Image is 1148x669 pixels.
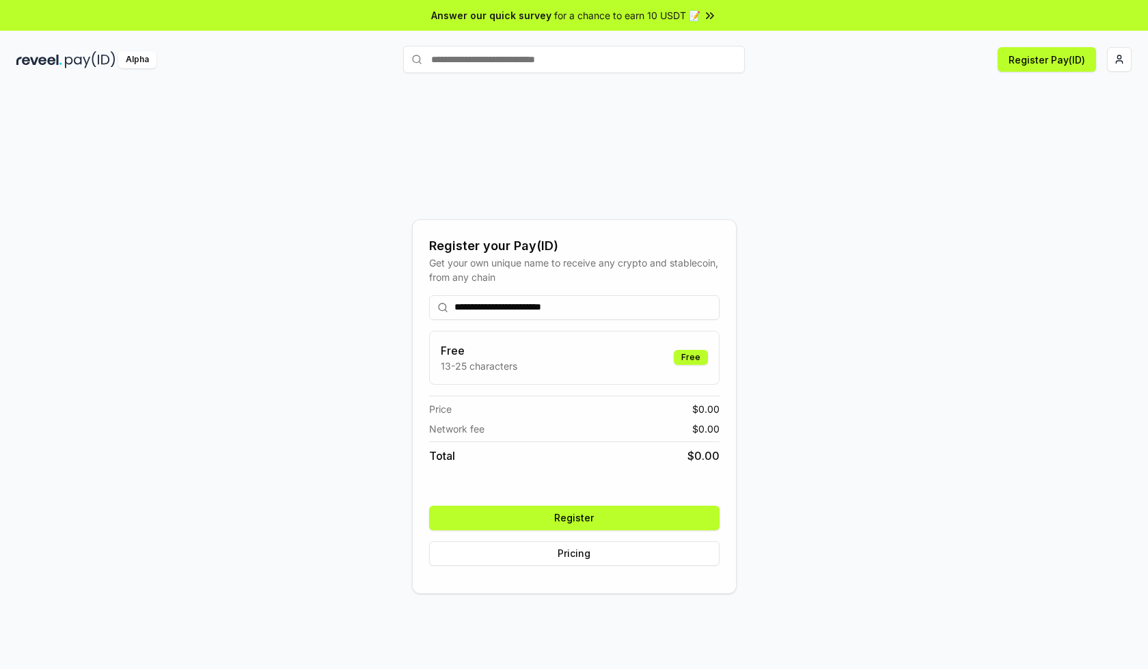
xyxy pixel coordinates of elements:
span: Total [429,448,455,464]
button: Register [429,506,720,530]
button: Pricing [429,541,720,566]
span: $ 0.00 [692,422,720,436]
img: pay_id [65,51,115,68]
button: Register Pay(ID) [998,47,1096,72]
div: Register your Pay(ID) [429,236,720,256]
img: reveel_dark [16,51,62,68]
p: 13-25 characters [441,359,517,373]
span: Network fee [429,422,484,436]
span: $ 0.00 [692,402,720,416]
div: Free [674,350,708,365]
span: Answer our quick survey [431,8,551,23]
span: $ 0.00 [687,448,720,464]
h3: Free [441,342,517,359]
div: Get your own unique name to receive any crypto and stablecoin, from any chain [429,256,720,284]
span: for a chance to earn 10 USDT 📝 [554,8,700,23]
span: Price [429,402,452,416]
div: Alpha [118,51,156,68]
